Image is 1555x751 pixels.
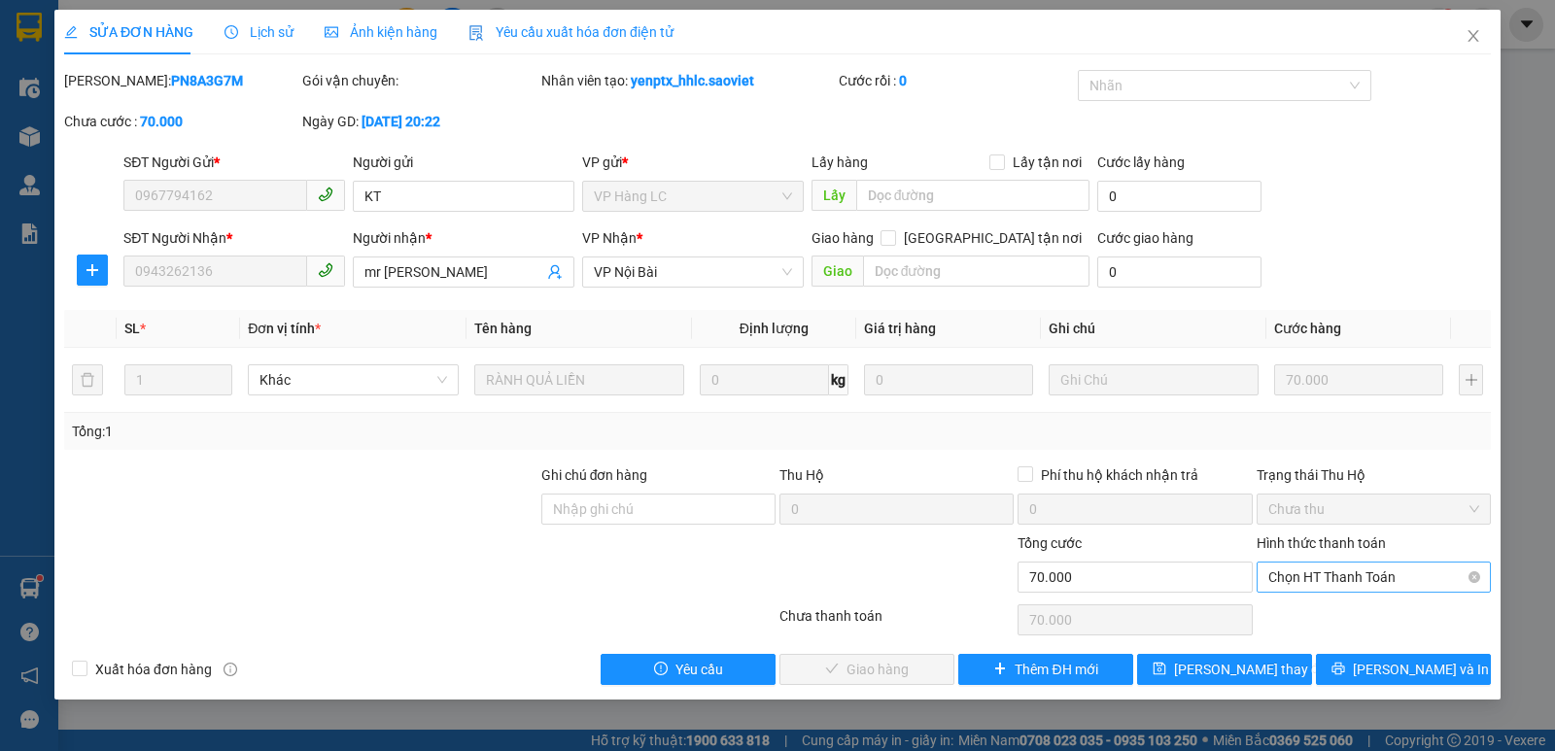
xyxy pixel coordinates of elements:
[72,364,103,395] button: delete
[899,73,907,88] b: 0
[1097,256,1261,288] input: Cước giao hàng
[958,654,1133,685] button: plusThêm ĐH mới
[829,364,848,395] span: kg
[64,24,193,40] span: SỬA ĐƠN HÀNG
[362,114,440,129] b: [DATE] 20:22
[318,262,333,278] span: phone
[582,230,637,246] span: VP Nhận
[812,180,856,211] span: Lấy
[353,152,574,173] div: Người gửi
[541,494,776,525] input: Ghi chú đơn hàng
[87,659,220,680] span: Xuất hóa đơn hàng
[1466,28,1481,44] span: close
[993,662,1007,677] span: plus
[779,467,824,483] span: Thu Hộ
[171,73,243,88] b: PN8A3G7M
[1015,659,1097,680] span: Thêm ĐH mới
[302,70,536,91] div: Gói vận chuyển:
[1353,659,1489,680] span: [PERSON_NAME] và In
[325,25,338,39] span: picture
[318,187,333,202] span: phone
[740,321,809,336] span: Định lượng
[1469,571,1480,583] span: close-circle
[1446,10,1501,64] button: Close
[124,321,140,336] span: SL
[1018,535,1082,551] span: Tổng cước
[259,365,446,394] span: Khác
[78,262,107,278] span: plus
[1137,654,1312,685] button: save[PERSON_NAME] thay đổi
[1257,535,1386,551] label: Hình thức thanh toán
[224,663,237,676] span: info-circle
[1041,310,1266,348] th: Ghi chú
[64,25,78,39] span: edit
[839,70,1073,91] div: Cước rồi :
[1274,321,1341,336] span: Cước hàng
[1174,659,1330,680] span: [PERSON_NAME] thay đổi
[302,111,536,132] div: Ngày GD:
[777,605,1016,639] div: Chưa thanh toán
[1049,364,1259,395] input: Ghi Chú
[601,654,776,685] button: exclamation-circleYêu cầu
[1316,654,1491,685] button: printer[PERSON_NAME] và In
[468,25,484,41] img: icon
[353,227,574,249] div: Người nhận
[325,24,437,40] span: Ảnh kiện hàng
[248,321,321,336] span: Đơn vị tính
[896,227,1089,249] span: [GEOGRAPHIC_DATA] tận nơi
[864,364,1033,395] input: 0
[1331,662,1345,677] span: printer
[225,24,294,40] span: Lịch sử
[123,227,345,249] div: SĐT Người Nhận
[594,182,792,211] span: VP Hàng LC
[1033,464,1206,486] span: Phí thu hộ khách nhận trả
[474,321,532,336] span: Tên hàng
[1005,152,1089,173] span: Lấy tận nơi
[582,152,804,173] div: VP gửi
[812,154,868,170] span: Lấy hàng
[1257,464,1491,486] div: Trạng thái Thu Hộ
[225,25,238,39] span: clock-circle
[547,264,563,280] span: user-add
[631,73,754,88] b: yenptx_hhlc.saoviet
[72,421,602,442] div: Tổng: 1
[1097,154,1185,170] label: Cước lấy hàng
[654,662,668,677] span: exclamation-circle
[468,24,674,40] span: Yêu cầu xuất hóa đơn điện tử
[64,70,298,91] div: [PERSON_NAME]:
[1459,364,1483,395] button: plus
[64,111,298,132] div: Chưa cước :
[1268,495,1479,524] span: Chưa thu
[779,654,954,685] button: checkGiao hàng
[594,257,792,287] span: VP Nội Bài
[675,659,723,680] span: Yêu cầu
[541,467,648,483] label: Ghi chú đơn hàng
[863,256,1090,287] input: Dọc đường
[123,152,345,173] div: SĐT Người Gửi
[77,255,108,286] button: plus
[1097,230,1193,246] label: Cước giao hàng
[140,114,183,129] b: 70.000
[474,364,684,395] input: VD: Bàn, Ghế
[1268,563,1479,592] span: Chọn HT Thanh Toán
[1153,662,1166,677] span: save
[1274,364,1443,395] input: 0
[812,256,863,287] span: Giao
[812,230,874,246] span: Giao hàng
[864,321,936,336] span: Giá trị hàng
[1097,181,1261,212] input: Cước lấy hàng
[541,70,836,91] div: Nhân viên tạo:
[856,180,1090,211] input: Dọc đường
